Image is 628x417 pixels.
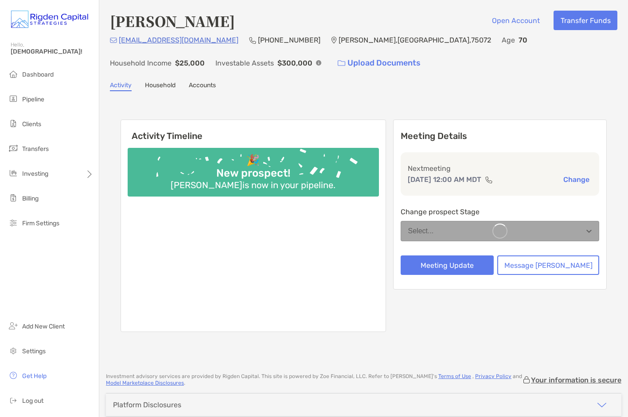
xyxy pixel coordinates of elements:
[401,206,600,217] p: Change prospect Stage
[331,37,337,44] img: Location Icon
[316,60,321,66] img: Info Icon
[8,217,19,228] img: firm-settings icon
[22,145,49,153] span: Transfers
[8,320,19,331] img: add_new_client icon
[8,193,19,203] img: billing icon
[8,143,19,154] img: transfers icon
[561,175,592,184] button: Change
[22,195,39,202] span: Billing
[475,373,511,379] a: Privacy Policy
[121,120,386,141] h6: Activity Timeline
[110,11,235,31] h4: [PERSON_NAME]
[597,400,607,410] img: icon arrow
[22,170,48,178] span: Investing
[215,58,274,69] p: Investable Assets
[408,174,481,185] p: [DATE] 12:00 AM MDT
[554,11,617,30] button: Transfer Funds
[106,373,522,386] p: Investment advisory services are provided by Rigden Capital . This site is powered by Zoe Financi...
[8,345,19,356] img: settings icon
[213,167,294,180] div: New prospect!
[110,38,117,43] img: Email Icon
[519,35,527,46] p: 70
[497,255,599,275] button: Message [PERSON_NAME]
[8,93,19,104] img: pipeline icon
[249,37,256,44] img: Phone Icon
[8,69,19,79] img: dashboard icon
[8,118,19,129] img: clients icon
[502,35,515,46] p: Age
[22,120,41,128] span: Clients
[8,370,19,381] img: get-help icon
[145,81,176,91] a: Household
[113,401,181,409] div: Platform Disclosures
[531,376,621,384] p: Your information is secure
[22,71,54,78] span: Dashboard
[22,372,47,380] span: Get Help
[438,373,471,379] a: Terms of Use
[8,395,19,405] img: logout icon
[119,35,238,46] p: [EMAIL_ADDRESS][DOMAIN_NAME]
[8,168,19,178] img: investing icon
[11,48,94,55] span: [DEMOGRAPHIC_DATA]!
[22,397,43,405] span: Log out
[11,4,88,35] img: Zoe Logo
[110,58,172,69] p: Household Income
[485,11,546,30] button: Open Account
[408,163,593,174] p: Next meeting
[401,131,600,142] p: Meeting Details
[22,323,65,330] span: Add New Client
[339,35,491,46] p: [PERSON_NAME] , [GEOGRAPHIC_DATA] , 75072
[22,347,46,355] span: Settings
[175,58,205,69] p: $25,000
[106,380,184,386] a: Model Marketplace Disclosures
[167,180,339,190] div: [PERSON_NAME] is now in your pipeline.
[277,58,312,69] p: $300,000
[401,255,494,275] button: Meeting Update
[22,96,44,103] span: Pipeline
[22,220,59,227] span: Firm Settings
[338,60,345,66] img: button icon
[243,154,263,167] div: 🎉
[110,81,132,91] a: Activity
[485,176,493,183] img: communication type
[258,35,320,46] p: [PHONE_NUMBER]
[332,54,426,73] a: Upload Documents
[189,81,216,91] a: Accounts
